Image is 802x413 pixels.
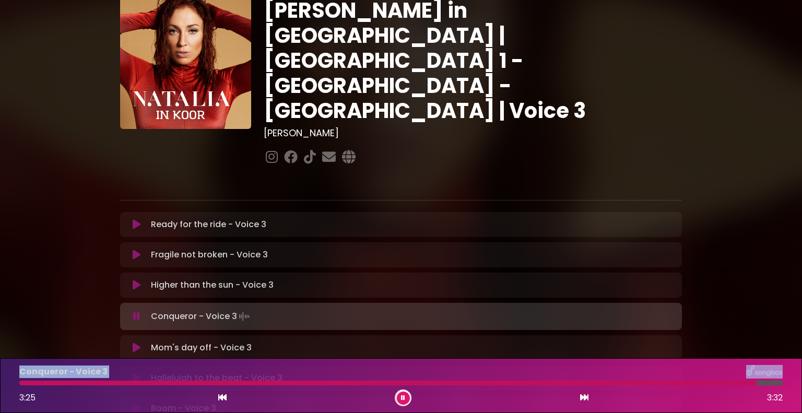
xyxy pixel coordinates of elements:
p: Mom's day off - Voice 3 [151,341,252,354]
p: Higher than the sun - Voice 3 [151,279,274,291]
img: waveform4.gif [237,309,252,324]
p: Ready for the ride - Voice 3 [151,218,266,231]
span: 3:32 [767,392,783,404]
p: Fragile not broken - Voice 3 [151,249,268,261]
p: Conqueror - Voice 3 [19,365,108,378]
p: Conqueror - Voice 3 [151,309,252,324]
img: songbox-logo-white.png [746,365,783,379]
h3: [PERSON_NAME] [264,127,682,139]
span: 3:25 [19,392,36,404]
